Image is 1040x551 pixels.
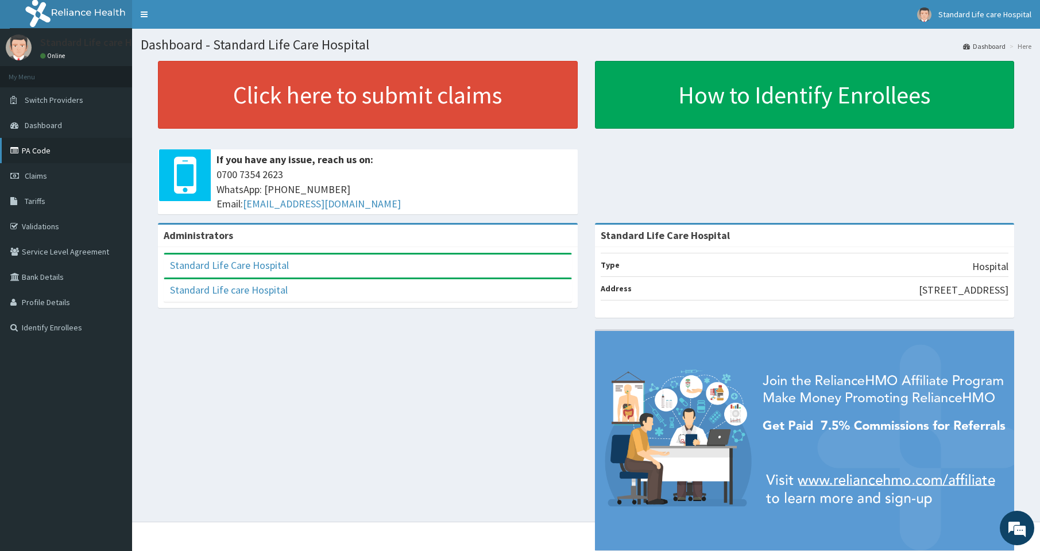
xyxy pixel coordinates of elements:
a: How to Identify Enrollees [595,61,1015,129]
a: Standard Life care Hospital [170,283,288,296]
span: Switch Providers [25,95,83,105]
p: Hospital [972,259,1008,274]
span: 0700 7354 2623 WhatsApp: [PHONE_NUMBER] Email: [216,167,572,211]
span: Standard Life care Hospital [938,9,1031,20]
b: If you have any issue, reach us on: [216,153,373,166]
b: Type [601,260,620,270]
span: Claims [25,171,47,181]
p: [STREET_ADDRESS] [919,283,1008,298]
span: Dashboard [25,120,62,130]
img: User Image [6,34,32,60]
b: Administrators [164,229,233,242]
a: Dashboard [963,41,1006,51]
p: Standard Life care Hospital [40,37,163,48]
li: Here [1007,41,1031,51]
img: User Image [917,7,931,22]
h1: Dashboard - Standard Life Care Hospital [141,37,1031,52]
strong: Standard Life Care Hospital [601,229,730,242]
a: Online [40,52,68,60]
a: [EMAIL_ADDRESS][DOMAIN_NAME] [243,197,401,210]
img: provider-team-banner.png [595,331,1015,550]
a: Click here to submit claims [158,61,578,129]
span: Tariffs [25,196,45,206]
b: Address [601,283,632,294]
a: Standard Life Care Hospital [170,259,289,272]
